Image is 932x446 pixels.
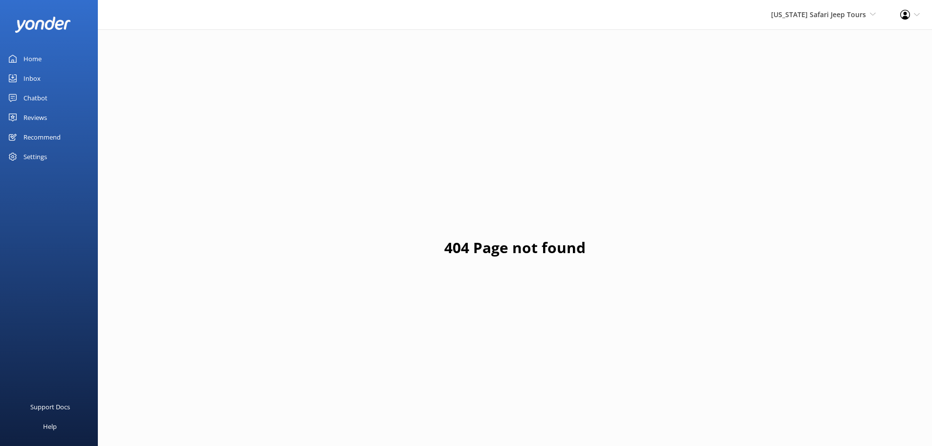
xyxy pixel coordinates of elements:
[23,49,42,69] div: Home
[23,108,47,127] div: Reviews
[15,17,71,33] img: yonder-white-logo.png
[43,417,57,436] div: Help
[23,127,61,147] div: Recommend
[23,69,41,88] div: Inbox
[771,10,866,19] span: [US_STATE] Safari Jeep Tours
[30,397,70,417] div: Support Docs
[23,147,47,166] div: Settings
[444,236,586,259] h1: 404 Page not found
[23,88,47,108] div: Chatbot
